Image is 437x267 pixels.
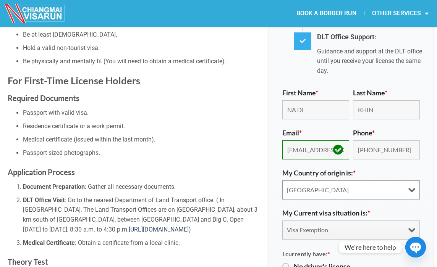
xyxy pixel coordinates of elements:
[23,43,257,53] li: Hold a valid non-tourist visa.
[353,129,375,137] label: Phone
[317,32,424,43] h4: DLT Office Support:
[23,239,75,246] strong: Medical Certificate
[317,47,424,76] p: Guidance and support at the DLT office until you receive your license the same day.
[364,5,436,22] a: OTHER SERVICES
[23,195,257,234] li: : Go to the nearest Department of Land Transport office. ( In [GEOGRAPHIC_DATA], The Land Transpo...
[8,92,257,104] h3: Required Documents
[282,169,356,177] label: My Country of origin is:
[23,196,65,204] strong: DLT Office Visit
[23,108,257,118] li: Passport with valid visa.
[23,135,257,145] li: Medical certificate (issued within the last month).
[282,209,370,217] label: My Current visa situation is:
[353,89,387,97] label: Last Name
[8,166,257,178] h3: Application Process
[23,121,257,131] li: Residence certificate or a work permit.
[282,250,330,257] span: I currently have:
[289,5,364,22] a: BOOK A BORDER RUN
[8,74,257,87] h2: For First-Time License Holders
[23,238,257,248] li: : Obtain a certificate from a local clinic.
[23,182,257,192] li: : Gather all necessary documents.
[23,148,257,158] li: Passport-sized photographs.
[23,183,85,190] strong: Document Preparation
[129,226,189,233] a: [URL][DOMAIN_NAME]
[23,30,257,40] li: Be at least [DEMOGRAPHIC_DATA].
[282,89,318,97] label: First Name
[282,129,302,137] label: Email
[23,56,257,66] li: Be physically and mentally fit (You will need to obtain a medical certificate).
[218,5,436,22] nav: Menu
